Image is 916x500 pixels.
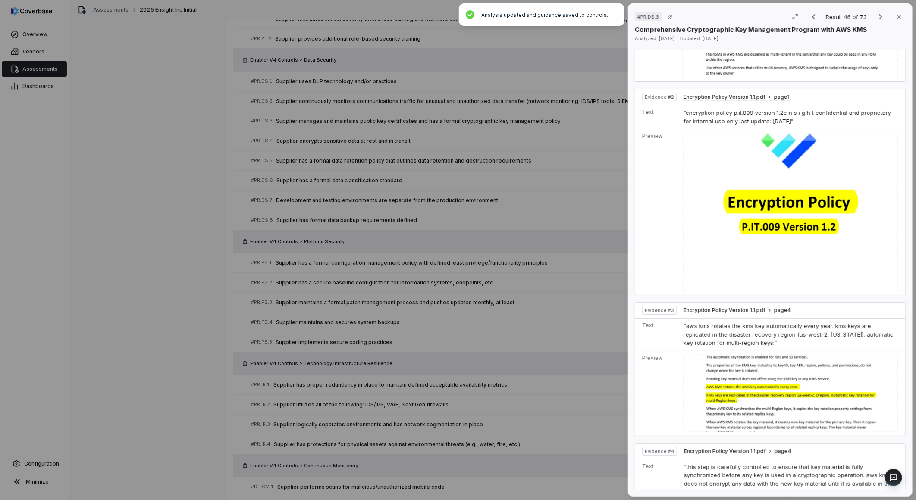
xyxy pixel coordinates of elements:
img: d2e69b725e39425d8858e021b4ff956d_original.jpg_w1200.jpg [684,355,898,432]
button: Copy link [662,9,678,25]
button: Encryption Policy Version 1.1.pdfpage4 [684,307,791,314]
span: Evidence # 4 [645,448,674,455]
button: Previous result [805,12,822,22]
span: “aws kms rotates the kms key automatically every year. kms keys are replicated in the disaster re... [684,322,894,346]
td: Text [635,105,680,129]
button: Next result [872,12,889,22]
span: Evidence # 3 [645,307,674,314]
img: f3d372a3cd0b4729b30a5d4425d4a903_original.jpg_w1200.jpg [684,133,898,291]
td: Text [635,459,681,500]
span: Encryption Policy Version 1.1.pdf [684,94,765,100]
span: Evidence # 2 [645,94,674,100]
span: page 1 [774,94,790,100]
p: Result 46 of 73 [826,12,869,22]
td: Preview [635,129,680,295]
span: # PR.DS.3 [637,13,659,20]
span: “encryption policy p.it.009 version 1.2e n s i g h t confidential and proprietary – for internal ... [684,109,896,125]
span: Updated: [DATE] [680,35,718,41]
span: page 4 [774,307,791,314]
button: Encryption Policy Version 1.1.pdfpage1 [684,94,790,101]
button: Encryption Policy Version 1.1.pdfpage4 [684,448,791,455]
span: Analyzed: [DATE] [635,35,675,41]
span: Encryption Policy Version 1.1.pdf [684,307,765,314]
span: “this step is carefully controlled to ensure that key material is fully synchronized before any k... [684,463,893,496]
td: Preview [635,351,680,436]
span: page 4 [775,448,791,455]
span: Analysis updated and guidance saved to controls. [481,12,608,18]
span: Encryption Policy Version 1.1.pdf [684,448,766,455]
p: Comprehensive Cryptographic Key Management Program with AWS KMS [635,25,867,34]
td: Text [635,319,680,351]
